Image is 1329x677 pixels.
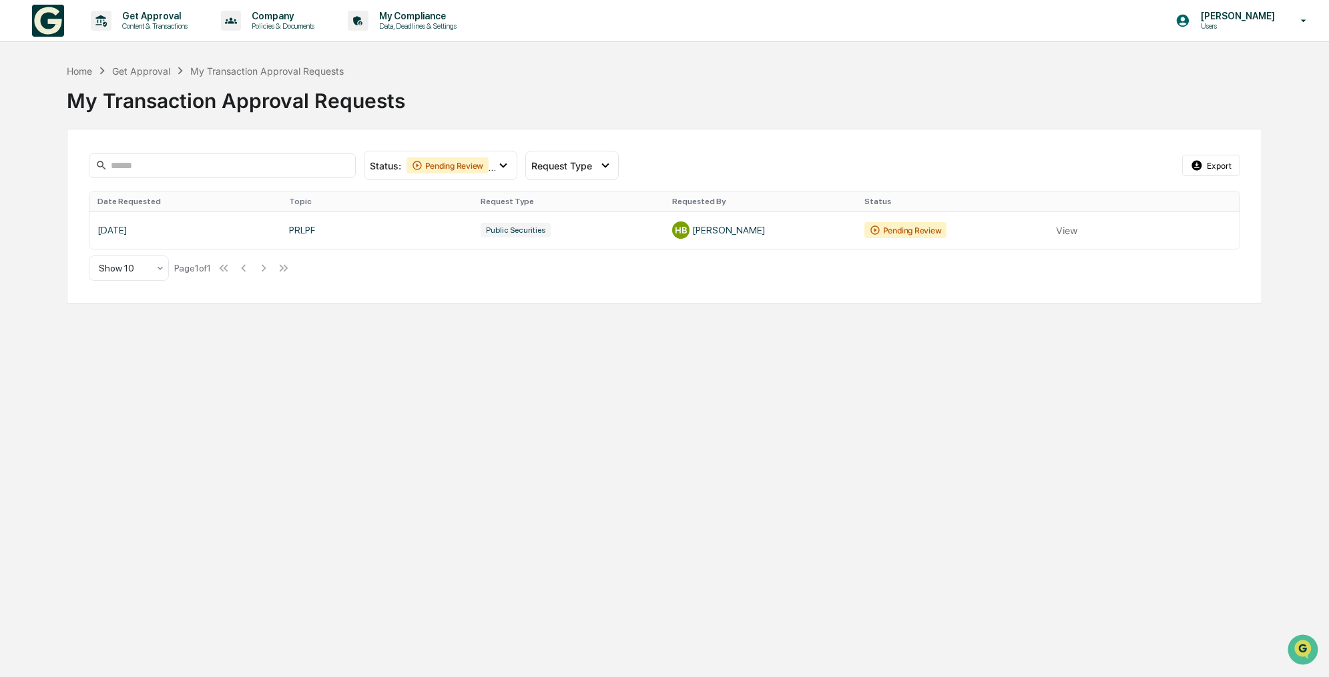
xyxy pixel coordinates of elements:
a: 🖐️Preclearance [8,162,91,186]
th: Date Requested [89,191,281,211]
div: Start new chat [45,101,219,115]
th: Status [856,191,1048,211]
a: Powered byPylon [94,225,162,235]
button: Start new chat [227,105,243,121]
div: 🖐️ [13,169,24,179]
th: Request Type [473,191,664,211]
p: Company [241,11,321,21]
p: My Compliance [368,11,463,21]
p: Data, Deadlines & Settings [368,21,463,31]
div: My Transaction Approval Requests [67,78,1263,113]
span: Status : [370,160,401,171]
div: 🔎 [13,194,24,205]
div: Get Approval [112,65,170,77]
span: Preclearance [27,167,86,181]
p: Users [1190,21,1282,31]
p: Policies & Documents [241,21,321,31]
div: 🗄️ [97,169,107,179]
span: Pylon [133,225,162,235]
span: Request Type [531,160,593,171]
span: Attestations [110,167,166,181]
img: 1746055101610-c473b297-6a78-478c-a979-82029cc54cd1 [13,101,37,125]
span: Data Lookup [27,193,84,206]
div: We're available if you need us! [45,115,169,125]
div: Page 1 of 1 [174,263,211,273]
p: Content & Transactions [111,21,194,31]
p: Get Approval [111,11,194,21]
iframe: Open customer support [1286,633,1322,669]
a: 🔎Data Lookup [8,187,89,211]
th: Requested By [664,191,856,211]
a: 🗄️Attestations [91,162,171,186]
div: Home [67,65,92,77]
th: Topic [281,191,473,211]
img: logo [32,5,64,37]
div: My Transaction Approval Requests [190,65,344,77]
div: Pending Review [407,157,489,173]
p: [PERSON_NAME] [1190,11,1282,21]
p: How can we help? [13,27,243,49]
button: Export [1182,155,1241,176]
